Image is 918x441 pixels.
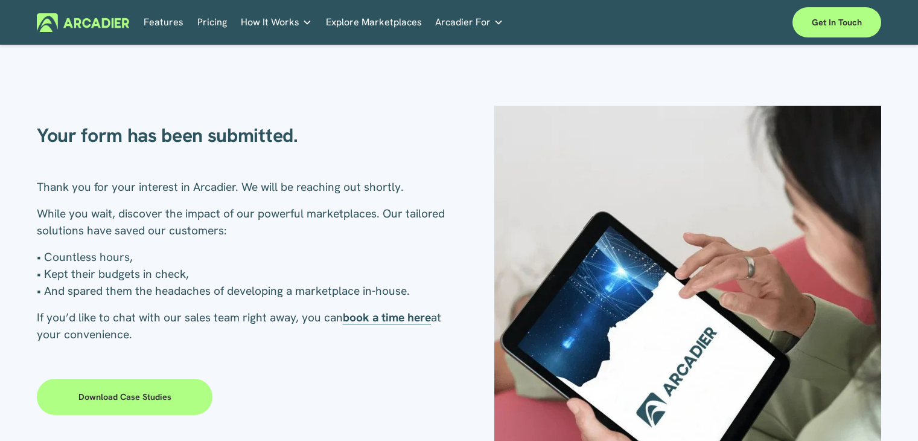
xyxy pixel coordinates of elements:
a: Get in touch [792,7,881,37]
strong: Your form has been submitted. [37,123,298,148]
p: While you wait, discover the impact of our powerful marketplaces. Our tailored solutions have sav... [37,205,459,239]
a: folder dropdown [435,13,503,32]
a: Download case studies [37,379,213,415]
span: How It Works [241,14,299,31]
p: • Countless hours, • Kept their budgets in check, • And spared them the headaches of developing a... [37,249,459,300]
img: Arcadier [37,13,129,32]
p: Thank you for your interest in Arcadier. We will be reaching out shortly. [37,179,459,196]
span: Arcadier For [435,14,491,31]
a: Pricing [197,13,227,32]
p: If you’d like to chat with our sales team right away, you can at your convenience. [37,309,459,343]
a: Explore Marketplaces [326,13,422,32]
a: book a time here [343,310,431,325]
a: Features [144,13,183,32]
a: folder dropdown [241,13,312,32]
